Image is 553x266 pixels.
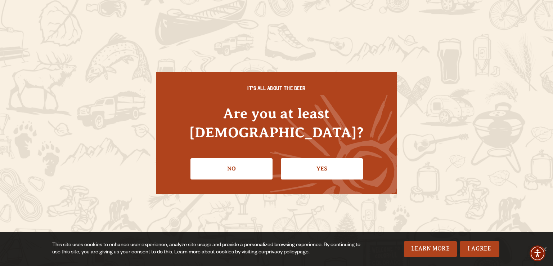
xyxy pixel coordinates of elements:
[530,245,545,261] div: Accessibility Menu
[170,87,383,93] h6: IT'S ALL ABOUT THE BEER
[404,241,457,257] a: Learn More
[460,241,499,257] a: I Agree
[266,250,297,256] a: privacy policy
[190,158,273,179] a: No
[52,242,363,256] div: This site uses cookies to enhance user experience, analyze site usage and provide a personalized ...
[170,104,383,142] h4: Are you at least [DEMOGRAPHIC_DATA]?
[281,158,363,179] a: Confirm I'm 21 or older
